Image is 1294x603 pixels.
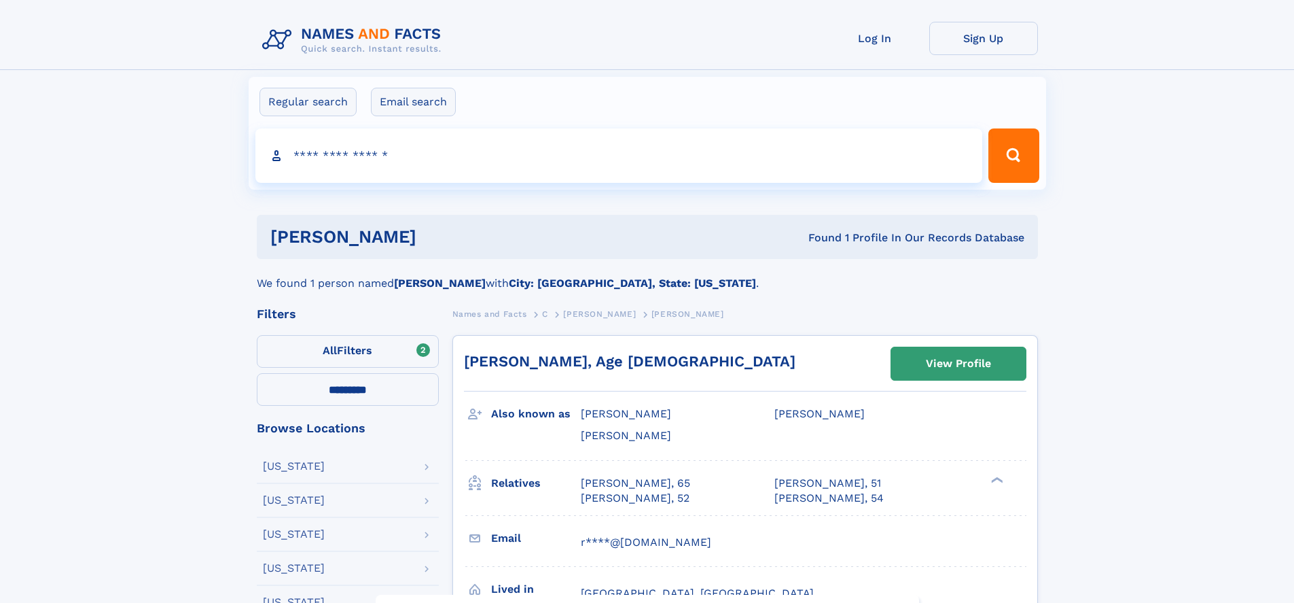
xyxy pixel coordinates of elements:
div: We found 1 person named with . [257,259,1038,292]
span: [PERSON_NAME] [651,309,724,319]
a: [PERSON_NAME], 51 [774,476,881,491]
a: C [542,305,548,322]
h3: Relatives [491,472,581,495]
h3: Email [491,527,581,550]
div: [US_STATE] [263,529,325,540]
label: Email search [371,88,456,116]
label: Filters [257,335,439,368]
div: ❯ [988,475,1004,484]
a: [PERSON_NAME], Age [DEMOGRAPHIC_DATA] [464,353,795,370]
a: Names and Facts [452,305,527,322]
div: Browse Locations [257,422,439,434]
span: [PERSON_NAME] [563,309,636,319]
a: Log In [821,22,929,55]
b: City: [GEOGRAPHIC_DATA], State: [US_STATE] [509,277,756,290]
a: [PERSON_NAME], 52 [581,491,689,506]
a: View Profile [891,347,1026,380]
button: Search Button [988,128,1039,183]
h1: [PERSON_NAME] [270,228,613,245]
span: [PERSON_NAME] [581,407,671,420]
input: search input [255,128,983,183]
span: All [323,344,337,357]
img: Logo Names and Facts [257,22,452,58]
span: [PERSON_NAME] [581,429,671,442]
a: Sign Up [929,22,1038,55]
div: [US_STATE] [263,495,325,506]
div: Found 1 Profile In Our Records Database [612,230,1024,245]
a: [PERSON_NAME], 54 [774,491,884,506]
div: [US_STATE] [263,461,325,472]
a: [PERSON_NAME], 65 [581,476,690,491]
label: Regular search [259,88,357,116]
div: [US_STATE] [263,563,325,574]
span: [PERSON_NAME] [774,407,865,420]
div: View Profile [926,348,991,379]
a: [PERSON_NAME] [563,305,636,322]
span: [GEOGRAPHIC_DATA], [GEOGRAPHIC_DATA] [581,587,814,600]
h3: Lived in [491,578,581,601]
span: C [542,309,548,319]
h3: Also known as [491,402,581,426]
b: [PERSON_NAME] [394,277,486,290]
div: Filters [257,308,439,320]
